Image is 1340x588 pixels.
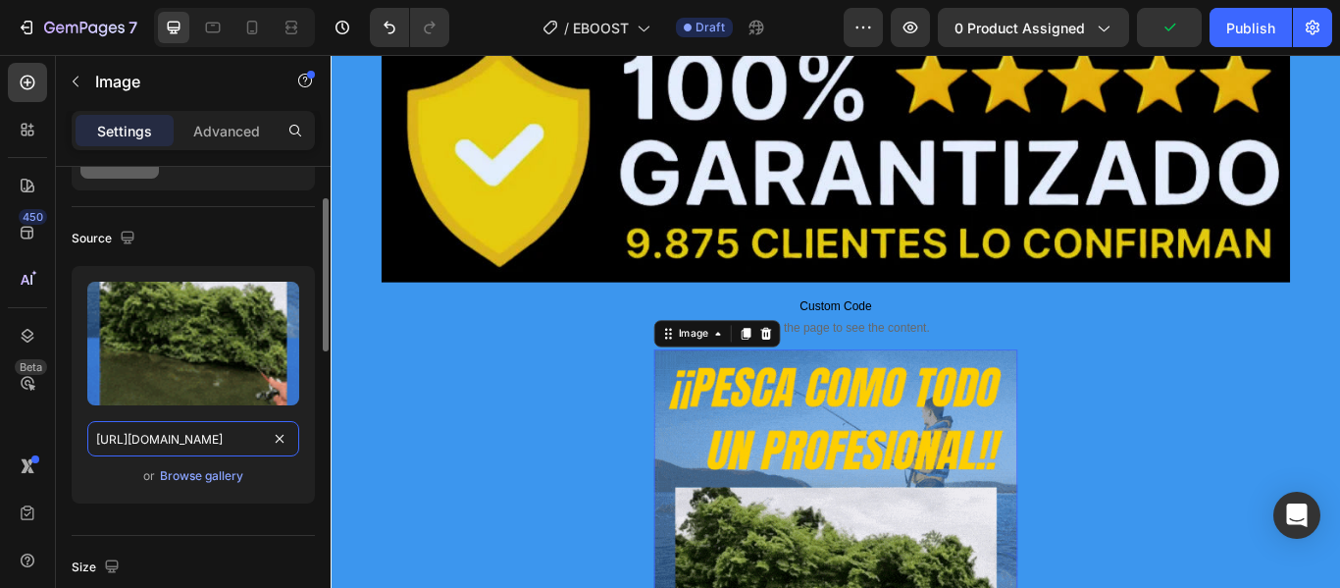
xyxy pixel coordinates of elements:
[72,226,139,252] div: Source
[479,308,697,328] span: Publish the page to see the content.
[370,8,449,47] div: Undo/Redo
[159,466,244,486] button: Browse gallery
[160,467,243,485] div: Browse gallery
[564,18,569,38] span: /
[954,18,1085,38] span: 0 product assigned
[193,121,260,141] p: Advanced
[15,359,47,375] div: Beta
[87,282,299,405] img: preview-image
[1226,18,1275,38] div: Publish
[696,19,725,36] span: Draft
[401,316,443,334] div: Image
[129,16,137,39] p: 7
[95,70,262,93] p: Image
[938,8,1129,47] button: 0 product assigned
[1273,492,1320,539] div: Open Intercom Messenger
[87,421,299,456] input: https://example.com/image.jpg
[479,281,697,304] span: Custom Code
[97,121,152,141] p: Settings
[19,209,47,225] div: 450
[331,55,1340,588] iframe: Design area
[8,8,146,47] button: 7
[143,464,155,488] span: or
[573,18,629,38] span: EBOOST
[72,555,124,581] div: Size
[1210,8,1292,47] button: Publish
